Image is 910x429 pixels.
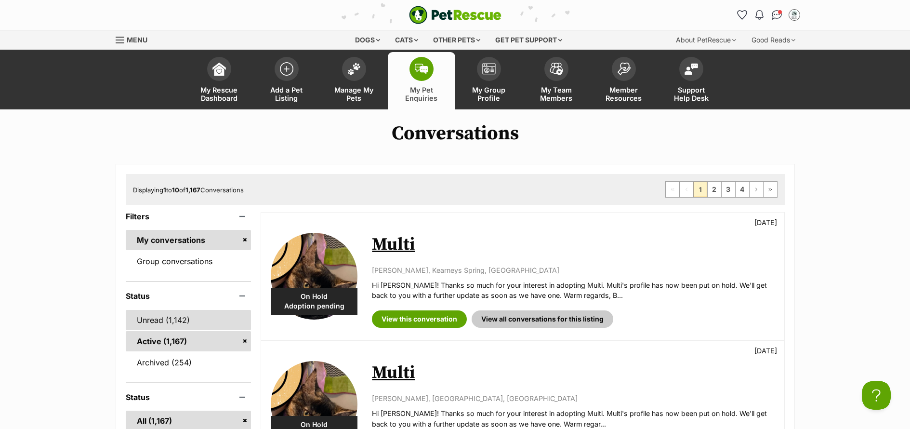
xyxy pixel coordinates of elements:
a: Menu [116,30,154,48]
span: My Rescue Dashboard [198,86,241,102]
div: About PetRescue [669,30,743,50]
img: pet-enquiries-icon-7e3ad2cf08bfb03b45e93fb7055b45f3efa6380592205ae92323e6603595dc1f.svg [415,64,428,74]
span: Manage My Pets [332,86,376,102]
span: First page [666,182,679,197]
nav: Pagination [665,181,778,198]
span: Displaying to of Conversations [133,186,244,194]
strong: 1 [163,186,166,194]
a: Next page [750,182,763,197]
img: chat-41dd97257d64d25036548639549fe6c8038ab92f7586957e7f3b1b290dea8141.svg [772,10,782,20]
a: Support Help Desk [658,52,725,109]
span: My Pet Enquiries [400,86,443,102]
div: Get pet support [488,30,569,50]
div: Dogs [348,30,387,50]
header: Status [126,292,251,300]
a: Page 3 [722,182,735,197]
img: dashboard-icon-eb2f2d2d3e046f16d808141f083e7271f6b2e854fb5c12c21221c1fb7104beca.svg [212,62,226,76]
span: My Group Profile [467,86,511,102]
a: Multi [372,234,415,255]
p: [PERSON_NAME], [GEOGRAPHIC_DATA], [GEOGRAPHIC_DATA] [372,393,774,403]
img: team-members-icon-5396bd8760b3fe7c0b43da4ab00e1e3bb1a5d9ba89233759b79545d2d3fc5d0d.svg [550,63,563,75]
a: Conversations [769,7,785,23]
a: My Team Members [523,52,590,109]
img: help-desk-icon-fdf02630f3aa405de69fd3d07c3f3aa587a6932b1a1747fa1d2bba05be0121f9.svg [685,63,698,75]
img: add-pet-listing-icon-0afa8454b4691262ce3f59096e99ab1cd57d4a30225e0717b998d2c9b9846f56.svg [280,62,293,76]
a: Page 4 [736,182,749,197]
p: Hi [PERSON_NAME]! Thanks so much for your interest in adopting Multi. Multi's profile has now bee... [372,408,774,429]
a: My conversations [126,230,251,250]
strong: 10 [172,186,179,194]
div: Other pets [426,30,487,50]
a: My Group Profile [455,52,523,109]
img: group-profile-icon-3fa3cf56718a62981997c0bc7e787c4b2cf8bcc04b72c1350f741eb67cf2f40e.svg [482,63,496,75]
p: [DATE] [754,346,777,356]
div: Cats [388,30,425,50]
a: Multi [372,362,415,384]
img: Multi [271,233,357,320]
span: Support Help Desk [670,86,713,102]
p: [DATE] [754,217,777,228]
a: Last page [764,182,777,197]
iframe: Help Scout Beacon - Open [862,381,891,410]
span: Member Resources [602,86,646,102]
a: Manage My Pets [320,52,388,109]
button: Notifications [752,7,767,23]
img: logo-e224e6f780fb5917bec1dbf3a21bbac754714ae5b6737aabdf751b685950b380.svg [409,6,501,24]
img: member-resources-icon-8e73f808a243e03378d46382f2149f9095a855e16c252ad45f914b54edf8863c.svg [617,62,631,75]
p: [PERSON_NAME], Kearneys Spring, [GEOGRAPHIC_DATA] [372,265,774,275]
ul: Account quick links [735,7,802,23]
header: Status [126,393,251,402]
a: Favourites [735,7,750,23]
a: Active (1,167) [126,331,251,351]
span: Previous page [680,182,693,197]
span: Menu [127,36,147,44]
a: Archived (254) [126,352,251,373]
a: Page 2 [708,182,721,197]
span: Adoption pending [271,301,357,311]
a: Unread (1,142) [126,310,251,330]
a: Member Resources [590,52,658,109]
strong: 1,167 [185,186,200,194]
img: Belle Vie Animal Rescue profile pic [790,10,799,20]
a: My Rescue Dashboard [185,52,253,109]
a: Add a Pet Listing [253,52,320,109]
header: Filters [126,212,251,221]
a: PetRescue [409,6,501,24]
span: Page 1 [694,182,707,197]
img: notifications-46538b983faf8c2785f20acdc204bb7945ddae34d4c08c2a6579f10ce5e182be.svg [755,10,763,20]
img: manage-my-pets-icon-02211641906a0b7f246fdf0571729dbe1e7629f14944591b6c1af311fb30b64b.svg [347,63,361,75]
a: Group conversations [126,251,251,271]
span: My Team Members [535,86,578,102]
a: View this conversation [372,310,467,328]
a: View all conversations for this listing [472,310,613,328]
span: Add a Pet Listing [265,86,308,102]
button: My account [787,7,802,23]
a: My Pet Enquiries [388,52,455,109]
div: On Hold [271,288,357,315]
div: Good Reads [745,30,802,50]
p: Hi [PERSON_NAME]! Thanks so much for your interest in adopting Multi. Multi's profile has now bee... [372,280,774,301]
